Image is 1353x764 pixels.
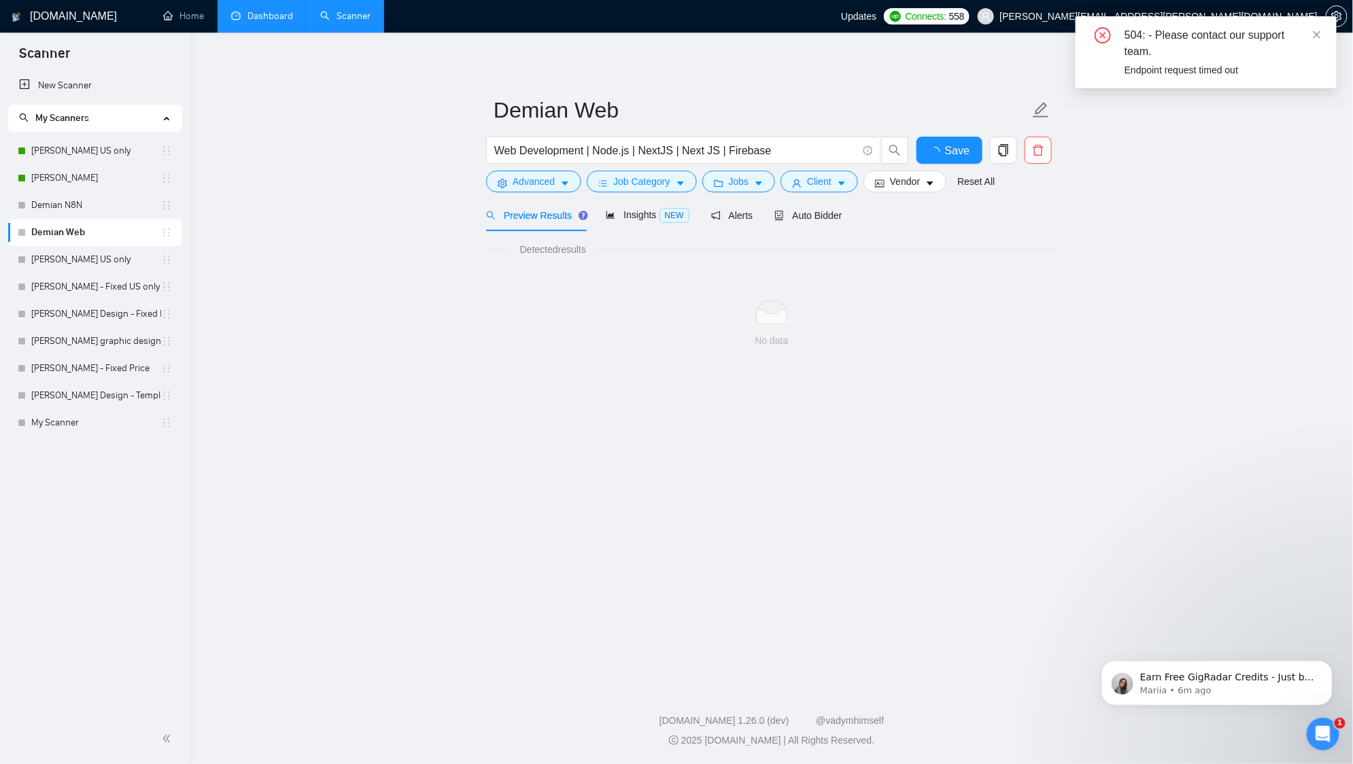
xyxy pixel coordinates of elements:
a: [PERSON_NAME] Design - Fixed Price [31,300,161,328]
span: close [1312,30,1322,39]
a: @vadymhimself [816,715,884,726]
li: New Scanner [8,72,182,99]
span: delete [1025,144,1051,156]
span: holder [161,309,172,319]
div: 504: - Please contact our support team. [1125,27,1320,60]
button: search [881,137,908,164]
span: loading [929,147,946,158]
span: holder [161,145,172,156]
span: copy [991,144,1016,156]
span: caret-down [754,178,764,188]
a: [PERSON_NAME] US only [31,246,161,273]
button: userClientcaret-down [781,171,858,192]
span: bars [598,178,608,188]
iframe: Intercom notifications message [1081,632,1353,727]
span: info-circle [863,146,872,155]
li: My Scanner [8,409,182,436]
span: caret-down [676,178,685,188]
span: holder [161,173,172,184]
a: Demian Web [31,219,161,246]
iframe: Intercom live chat [1307,718,1339,750]
span: Updates [841,11,876,22]
span: robot [774,211,784,220]
span: Detected results [511,242,596,257]
span: 1 [1335,718,1346,729]
span: Job Category [613,174,670,189]
img: logo [12,6,21,28]
span: notification [711,211,721,220]
button: folderJobscaret-down [702,171,776,192]
span: Auto Bidder [774,210,842,221]
span: 558 [949,9,964,24]
span: setting [498,178,507,188]
li: Demian Dev [8,164,182,192]
span: Vendor [890,174,920,189]
span: user [792,178,802,188]
button: Save [917,137,982,164]
div: Tooltip anchor [577,209,589,222]
span: NEW [660,208,689,223]
div: No data [497,333,1046,348]
a: [PERSON_NAME] graphic design [31,328,161,355]
span: search [882,144,908,156]
span: holder [161,281,172,292]
span: holder [161,417,172,428]
span: holder [161,254,172,265]
span: Preview Results [486,210,584,221]
div: Endpoint request timed out [1125,63,1320,77]
a: Reset All [957,174,995,189]
button: settingAdvancedcaret-down [486,171,581,192]
button: barsJob Categorycaret-down [587,171,696,192]
a: setting [1326,11,1348,22]
span: user [981,12,991,21]
button: setting [1326,5,1348,27]
a: [DOMAIN_NAME] 1.26.0 (dev) [660,715,789,726]
span: Client [807,174,832,189]
li: Demian N8N [8,192,182,219]
a: dashboardDashboard [231,10,293,22]
span: edit [1032,101,1050,119]
a: Demian N8N [31,192,161,219]
span: setting [1326,11,1347,22]
span: holder [161,363,172,374]
li: Herman DevOps US only [8,246,182,273]
a: homeHome [163,10,204,22]
a: [PERSON_NAME] - Fixed US only [31,273,161,300]
a: [PERSON_NAME] [31,164,161,192]
li: Demian Web [8,219,182,246]
a: [PERSON_NAME] US only [31,137,161,164]
li: Iryna Design - Template [8,382,182,409]
button: copy [990,137,1017,164]
span: holder [161,200,172,211]
button: delete [1025,137,1052,164]
span: Scanner [8,44,81,72]
div: 2025 [DOMAIN_NAME] | All Rights Reserved. [201,733,1342,748]
input: Search Freelance Jobs... [494,142,857,159]
span: caret-down [837,178,846,188]
span: Insights [606,209,689,220]
a: [PERSON_NAME] - Fixed Price [31,355,161,382]
li: Herman Dev US only [8,137,182,164]
li: Iryna graphic design [8,328,182,355]
img: upwork-logo.png [890,11,901,22]
span: folder [714,178,723,188]
li: Herman Dev - Fixed US only [8,273,182,300]
span: idcard [875,178,885,188]
span: close-circle [1095,27,1111,44]
a: My Scanner [31,409,161,436]
span: Save [945,142,970,159]
span: Connects: [906,9,946,24]
li: Iryna Design - Fixed Price [8,300,182,328]
span: holder [161,390,172,401]
li: Mariia Dev - Fixed Price [8,355,182,382]
span: Jobs [729,174,749,189]
span: holder [161,336,172,347]
span: caret-down [925,178,935,188]
span: double-left [162,732,175,746]
span: Advanced [513,174,555,189]
span: area-chart [606,210,615,220]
